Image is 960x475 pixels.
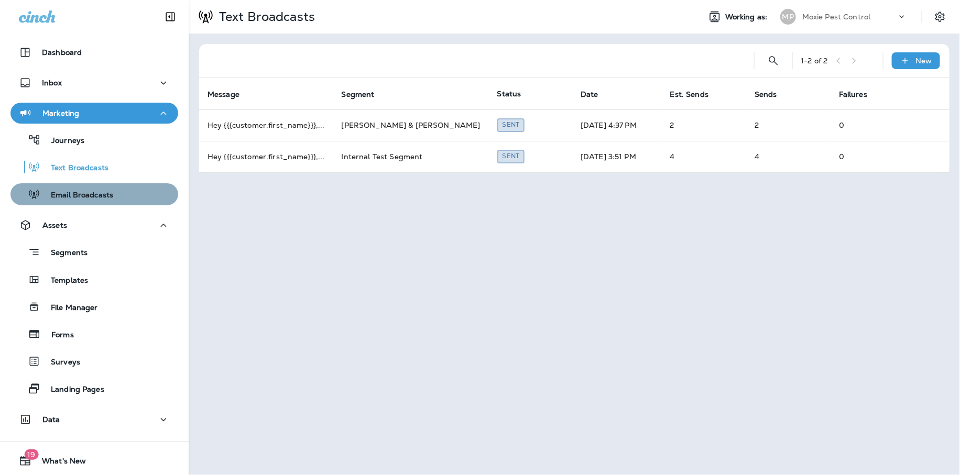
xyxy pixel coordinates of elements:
[10,72,178,93] button: Inbox
[10,215,178,236] button: Assets
[10,156,178,178] button: Text Broadcasts
[42,415,60,424] p: Data
[497,89,521,98] span: Status
[831,141,916,172] td: 0
[746,141,831,172] td: 4
[802,13,871,21] p: Moxie Pest Control
[42,79,62,87] p: Inbox
[572,141,662,172] td: [DATE] 3:51 PM
[40,163,108,173] p: Text Broadcasts
[581,90,598,99] span: Date
[40,385,104,395] p: Landing Pages
[670,90,708,99] span: Est. Sends
[572,109,662,141] td: [DATE] 4:37 PM
[40,276,88,286] p: Templates
[10,103,178,124] button: Marketing
[10,409,178,430] button: Data
[746,109,831,141] td: 2
[931,7,950,26] button: Settings
[780,9,796,25] div: MP
[497,151,525,160] span: Created by Jason Munk
[24,449,38,460] span: 19
[10,183,178,205] button: Email Broadcasts
[208,90,239,99] span: Message
[10,450,178,471] button: 19What's New
[755,90,791,99] span: Sends
[40,191,113,201] p: Email Broadcasts
[208,90,253,99] span: Message
[801,57,828,65] div: 1 - 2 of 2
[41,136,84,146] p: Journeys
[41,330,74,340] p: Forms
[10,378,178,400] button: Landing Pages
[497,119,525,129] span: Created by Jason Munk
[40,358,80,368] p: Surveys
[497,118,525,131] div: Sent
[839,90,867,99] span: Failures
[497,150,525,163] div: Sent
[10,323,178,345] button: Forms
[342,90,388,99] span: Segment
[755,90,777,99] span: Sends
[333,109,489,141] td: [PERSON_NAME] & [PERSON_NAME]
[342,90,375,99] span: Segment
[10,129,178,151] button: Journeys
[42,221,67,229] p: Assets
[156,6,185,27] button: Collapse Sidebar
[10,296,178,318] button: File Manager
[763,50,784,71] button: Search Text Broadcasts
[40,303,98,313] p: File Manager
[40,248,88,259] p: Segments
[581,90,612,99] span: Date
[31,457,86,469] span: What's New
[42,48,82,57] p: Dashboard
[10,350,178,372] button: Surveys
[839,90,881,99] span: Failures
[215,9,315,25] p: Text Broadcasts
[10,42,178,63] button: Dashboard
[670,90,722,99] span: Est. Sends
[10,269,178,291] button: Templates
[333,141,489,172] td: Internal Test Segment
[916,57,932,65] p: New
[831,109,916,141] td: 0
[662,109,746,141] td: 2
[199,109,333,141] td: Hey {{{customer.first_name}}}, ...
[199,141,333,172] td: Hey {{{customer.first_name}}}, ...
[725,13,770,21] span: Working as:
[42,109,79,117] p: Marketing
[10,241,178,263] button: Segments
[662,141,746,172] td: 4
